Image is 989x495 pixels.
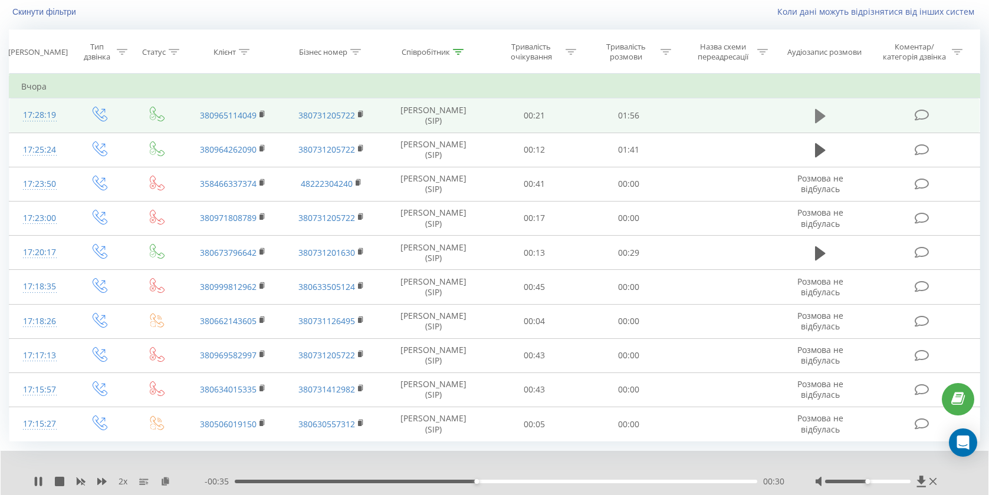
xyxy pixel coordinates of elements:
[581,201,676,235] td: 00:00
[581,98,676,133] td: 01:56
[380,133,487,167] td: [PERSON_NAME] (SIP)
[200,110,257,121] a: 380965114049
[487,98,581,133] td: 00:21
[402,47,450,57] div: Співробітник
[380,372,487,407] td: [PERSON_NAME] (SIP)
[581,372,676,407] td: 00:00
[21,310,58,333] div: 17:18:26
[787,47,862,57] div: Аудіозапис розмови
[21,207,58,230] div: 17:23:00
[594,42,658,62] div: Тривалість розмови
[487,372,581,407] td: 00:43
[487,133,581,167] td: 00:12
[299,47,347,57] div: Бізнес номер
[200,247,257,258] a: 380673796642
[9,6,82,17] button: Скинути фільтри
[797,276,843,298] span: Розмова не відбулась
[200,144,257,155] a: 380964262090
[380,304,487,338] td: [PERSON_NAME] (SIP)
[21,173,58,196] div: 17:23:50
[487,167,581,201] td: 00:41
[21,412,58,435] div: 17:15:27
[9,75,980,98] td: Вчора
[298,418,355,430] a: 380630557312
[487,236,581,270] td: 00:13
[581,338,676,372] td: 00:00
[797,412,843,434] span: Розмова не відбулась
[581,167,676,201] td: 00:00
[298,384,355,395] a: 380731412982
[298,144,355,155] a: 380731205722
[298,281,355,292] a: 380633505124
[200,384,257,395] a: 380634015335
[298,247,355,258] a: 380731201630
[200,315,257,326] a: 380662143605
[487,270,581,304] td: 00:45
[487,304,581,338] td: 00:04
[691,42,754,62] div: Назва схеми переадресації
[487,407,581,441] td: 00:05
[380,98,487,133] td: [PERSON_NAME] (SIP)
[80,42,114,62] div: Тип дзвінка
[200,281,257,292] a: 380999812962
[581,236,676,270] td: 00:29
[380,270,487,304] td: [PERSON_NAME] (SIP)
[142,47,166,57] div: Статус
[21,104,58,127] div: 17:28:19
[797,310,843,332] span: Розмова не відбулась
[21,241,58,264] div: 17:20:17
[581,270,676,304] td: 00:00
[581,133,676,167] td: 01:41
[298,212,355,223] a: 380731205722
[119,476,127,487] span: 2 x
[487,338,581,372] td: 00:43
[200,418,257,430] a: 380506019150
[581,304,676,338] td: 00:00
[380,167,487,201] td: [PERSON_NAME] (SIP)
[205,476,235,487] span: - 00:35
[949,428,977,457] div: Open Intercom Messenger
[880,42,949,62] div: Коментар/категорія дзвінка
[797,173,843,194] span: Розмова не відбулась
[380,236,487,270] td: [PERSON_NAME] (SIP)
[500,42,563,62] div: Тривалість очікування
[581,407,676,441] td: 00:00
[298,110,355,121] a: 380731205722
[298,315,355,326] a: 380731126495
[487,201,581,235] td: 00:17
[200,178,257,189] a: 358466337374
[213,47,236,57] div: Клієнт
[200,212,257,223] a: 380971808789
[380,407,487,441] td: [PERSON_NAME] (SIP)
[200,349,257,361] a: 380969582997
[380,201,487,235] td: [PERSON_NAME] (SIP)
[21,138,58,161] div: 17:25:24
[797,207,843,229] span: Розмова не відбулась
[301,178,353,189] a: 48222304240
[21,344,58,367] div: 17:17:13
[21,378,58,401] div: 17:15:57
[797,344,843,366] span: Розмова не відбулась
[797,378,843,400] span: Розмова не відбулась
[298,349,355,361] a: 380731205722
[474,479,479,484] div: Accessibility label
[777,6,980,17] a: Коли дані можуть відрізнятися вiд інших систем
[763,476,784,487] span: 00:30
[380,338,487,372] td: [PERSON_NAME] (SIP)
[8,47,68,57] div: [PERSON_NAME]
[865,479,870,484] div: Accessibility label
[21,275,58,298] div: 17:18:35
